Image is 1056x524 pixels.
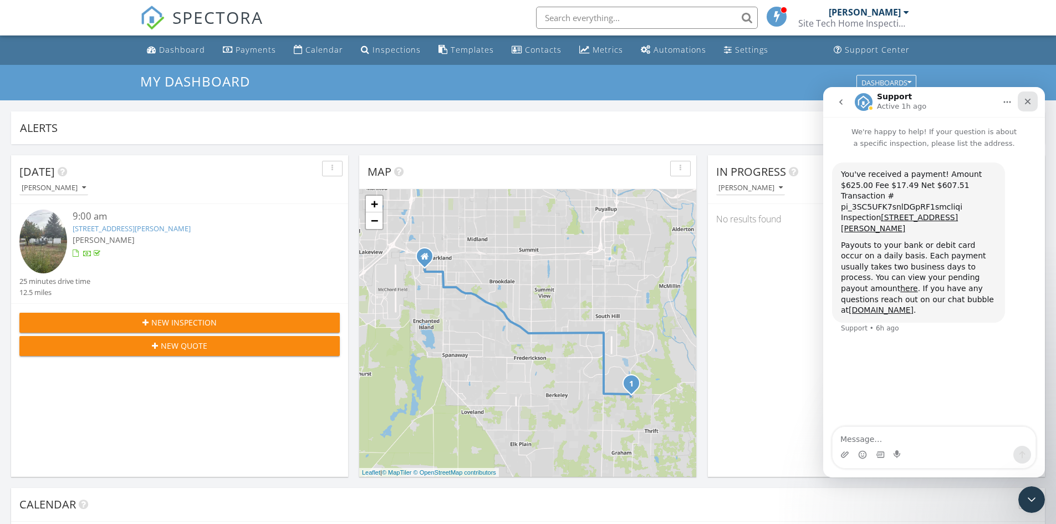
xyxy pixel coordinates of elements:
[19,497,76,512] span: Calendar
[636,40,711,60] a: Automations (Basic)
[507,40,566,60] a: Contacts
[861,79,911,87] div: Dashboards
[172,6,263,29] span: SPECTORA
[829,40,914,60] a: Support Center
[161,340,207,352] span: New Quote
[140,72,250,90] span: My Dashboard
[151,317,217,328] span: New Inspection
[362,469,380,476] a: Leaflet
[525,44,562,55] div: Contacts
[159,44,205,55] div: Dashboard
[73,210,313,223] div: 9:00 am
[629,380,634,388] i: 1
[19,181,88,196] button: [PERSON_NAME]
[19,164,55,179] span: [DATE]
[218,40,280,60] a: Payments
[73,223,191,233] a: [STREET_ADDRESS][PERSON_NAME]
[359,468,499,477] div: |
[368,164,391,179] span: Map
[236,44,276,55] div: Payments
[140,6,165,30] img: The Best Home Inspection Software - Spectora
[451,44,494,55] div: Templates
[373,44,421,55] div: Inspections
[142,40,210,60] a: Dashboard
[718,184,783,192] div: [PERSON_NAME]
[366,196,382,212] a: Zoom in
[845,44,910,55] div: Support Center
[19,210,67,273] img: 9565010%2Fcover_photos%2FfnVGUARbMkPdeTOrvqz7%2Fsmall.jpg
[140,15,263,38] a: SPECTORA
[73,235,135,245] span: [PERSON_NAME]
[575,40,628,60] a: Metrics
[382,469,412,476] a: © MapTiler
[654,44,706,55] div: Automations
[425,256,431,263] div: 1208 119th St S, Tacoma WA 98444
[22,184,86,192] div: [PERSON_NAME]
[536,7,758,29] input: Search everything...
[289,40,348,60] a: Calendar
[1018,486,1045,513] iframe: Intercom live chat
[19,287,90,298] div: 12.5 miles
[829,7,901,18] div: [PERSON_NAME]
[434,40,498,60] a: Templates
[856,75,916,90] button: Dashboards
[735,44,768,55] div: Settings
[798,18,909,29] div: Site Tech Home Inspections
[631,383,638,390] div: 20119 120th Ave E, Graham, WA 98338
[716,181,785,196] button: [PERSON_NAME]
[20,120,1020,135] div: Alerts
[414,469,496,476] a: © OpenStreetMap contributors
[593,44,623,55] div: Metrics
[19,276,90,287] div: 25 minutes drive time
[356,40,425,60] a: Inspections
[716,164,786,179] span: In Progress
[19,313,340,333] button: New Inspection
[720,40,773,60] a: Settings
[19,210,340,298] a: 9:00 am [STREET_ADDRESS][PERSON_NAME] [PERSON_NAME] 25 minutes drive time 12.5 miles
[708,204,1045,234] div: No results found
[823,87,1045,477] iframe: Intercom live chat
[366,212,382,229] a: Zoom out
[19,336,340,356] button: New Quote
[305,44,343,55] div: Calendar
